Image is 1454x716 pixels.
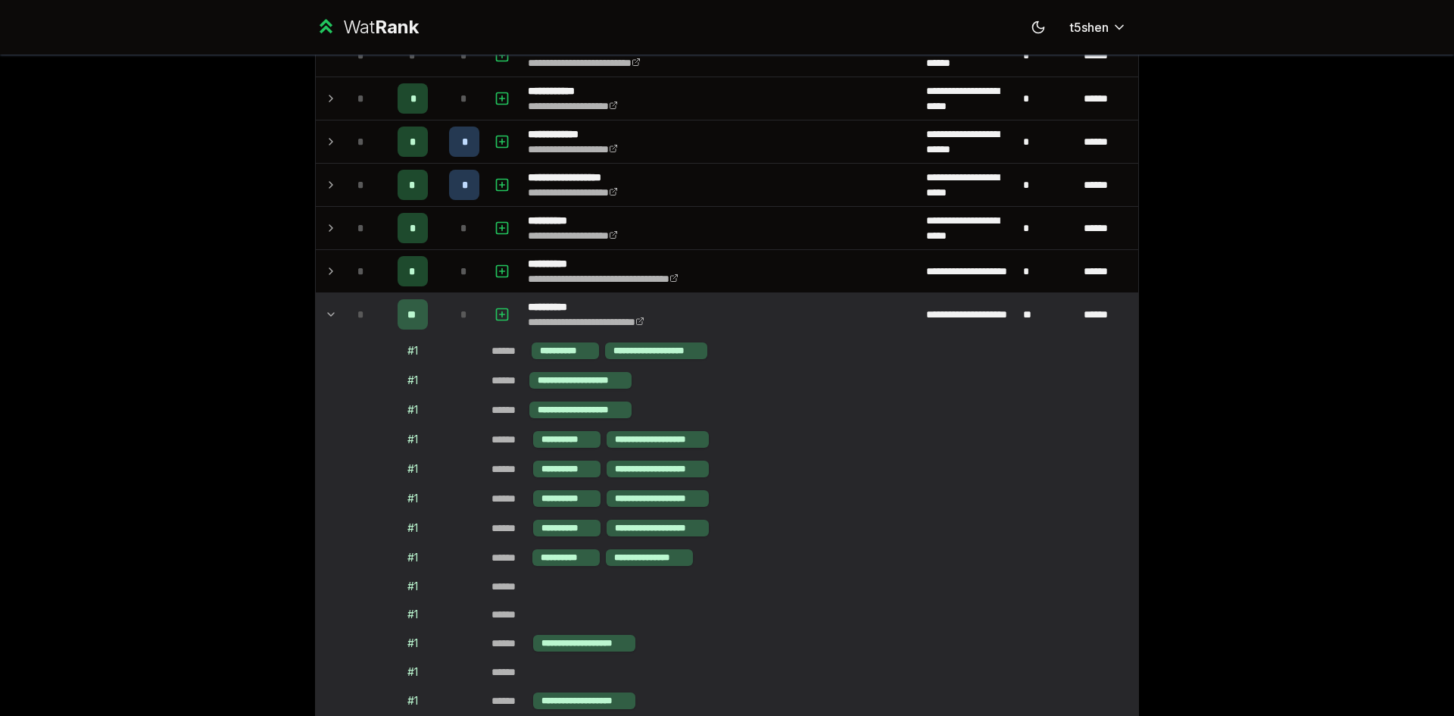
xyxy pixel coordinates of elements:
div: Wat [343,15,419,39]
div: # 1 [407,607,418,622]
div: # 1 [407,343,418,358]
div: # 1 [407,521,418,536]
div: # 1 [407,373,418,388]
div: # 1 [407,550,418,565]
div: # 1 [407,491,418,506]
div: # 1 [407,664,418,680]
div: # 1 [407,579,418,594]
button: t5shen [1058,14,1139,41]
div: # 1 [407,636,418,651]
div: # 1 [407,402,418,417]
span: Rank [375,16,419,38]
div: # 1 [407,432,418,447]
a: WatRank [315,15,419,39]
span: t5shen [1070,18,1109,36]
div: # 1 [407,693,418,708]
div: # 1 [407,461,418,477]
